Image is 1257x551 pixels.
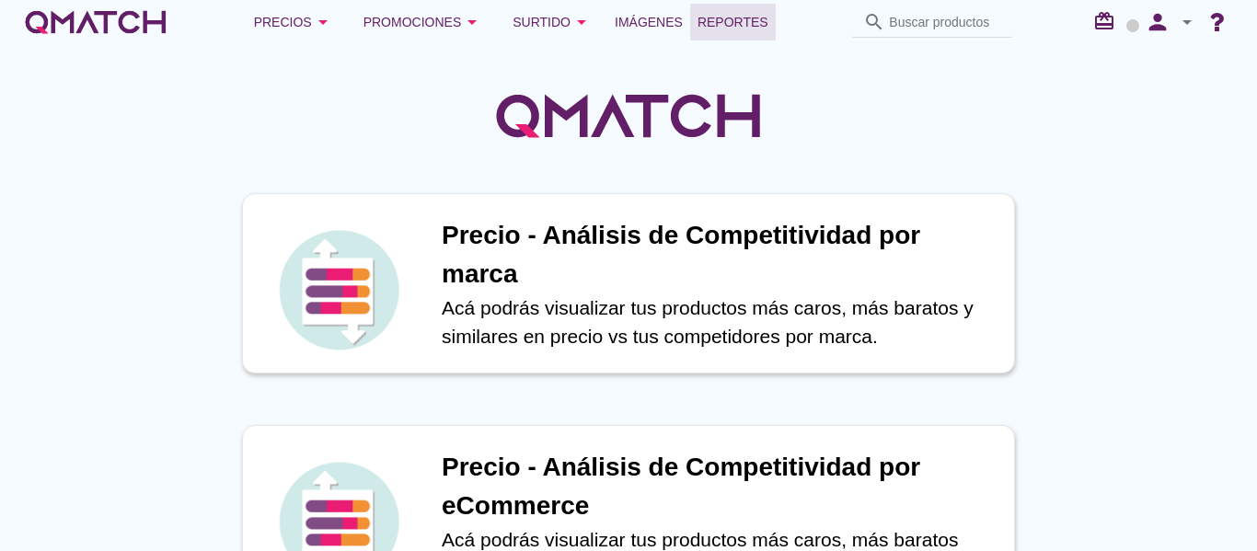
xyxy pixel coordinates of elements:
[1093,10,1123,32] i: redeem
[1176,11,1198,33] i: arrow_drop_down
[254,11,334,33] div: Precios
[571,11,593,33] i: arrow_drop_down
[1139,9,1176,35] i: person
[216,193,1041,373] a: iconPrecio - Análisis de Competitividad por marcaAcá podrás visualizar tus productos más caros, m...
[498,4,607,40] button: Surtido
[349,4,499,40] button: Promociones
[22,4,169,40] a: white-qmatch-logo
[690,4,776,40] a: Reportes
[863,11,885,33] i: search
[442,448,996,525] h1: Precio - Análisis de Competitividad por eCommerce
[490,70,767,162] img: QMatchLogo
[442,216,996,293] h1: Precio - Análisis de Competitividad por marca
[461,11,483,33] i: arrow_drop_down
[607,4,690,40] a: Imágenes
[698,11,768,33] span: Reportes
[442,293,996,351] p: Acá podrás visualizar tus productos más caros, más baratos y similares en precio vs tus competido...
[889,7,1001,37] input: Buscar productos
[513,11,593,33] div: Surtido
[239,4,349,40] button: Precios
[363,11,484,33] div: Promociones
[274,225,403,354] img: icon
[615,11,683,33] span: Imágenes
[312,11,334,33] i: arrow_drop_down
